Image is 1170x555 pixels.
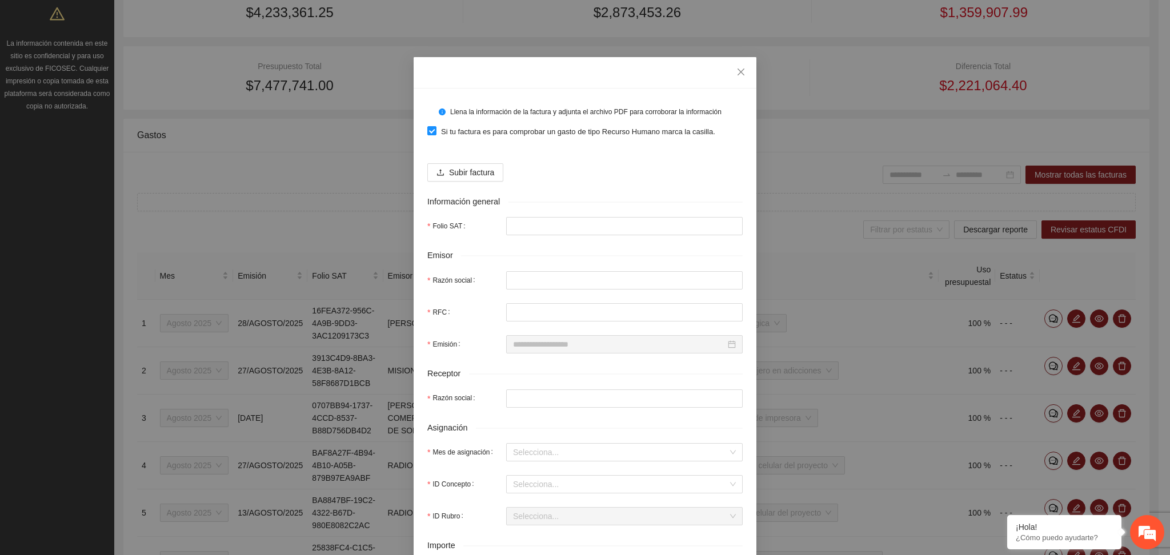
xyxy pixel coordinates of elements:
button: Close [726,57,756,88]
div: Llena la información de la factura y adjunta el archivo PDF para corroborar la información [450,107,734,118]
label: RFC: [427,303,454,321]
span: Asignación [427,421,476,435]
p: ¿Cómo puedo ayudarte? [1016,533,1113,542]
input: RFC: [506,303,743,321]
div: Chatee con nosotros ahora [59,58,192,73]
div: Minimizar ventana de chat en vivo [187,6,215,33]
label: Razón social: [427,389,480,408]
span: Si tu factura es para comprobar un gasto de tipo Recurso Humano marca la casilla. [436,126,720,138]
span: Estamos en línea. [66,152,158,268]
label: Razón social: [427,271,480,289]
span: uploadSubir factura [427,168,503,177]
span: close [736,67,746,77]
label: Mes de asignación: [427,443,498,461]
span: upload [436,168,444,178]
span: Importe [427,539,463,552]
label: Folio SAT: [427,217,470,235]
input: Folio SAT: [506,217,743,235]
textarea: Escriba su mensaje y pulse “Intro” [6,312,218,352]
label: ID Concepto: [427,475,479,493]
span: Emisor [427,249,461,262]
div: ¡Hola! [1016,522,1113,532]
input: Emisión: [513,338,726,351]
input: Razón social: [506,389,743,408]
span: Subir factura [449,166,494,179]
input: ID Concepto: [513,476,728,493]
button: uploadSubir factura [427,163,503,182]
span: Información general [427,195,508,208]
label: ID Rubro: [427,507,468,525]
span: info-circle [439,108,446,115]
label: Emisión: [427,335,464,353]
span: Receptor [427,367,469,380]
input: Razón social: [506,271,743,289]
